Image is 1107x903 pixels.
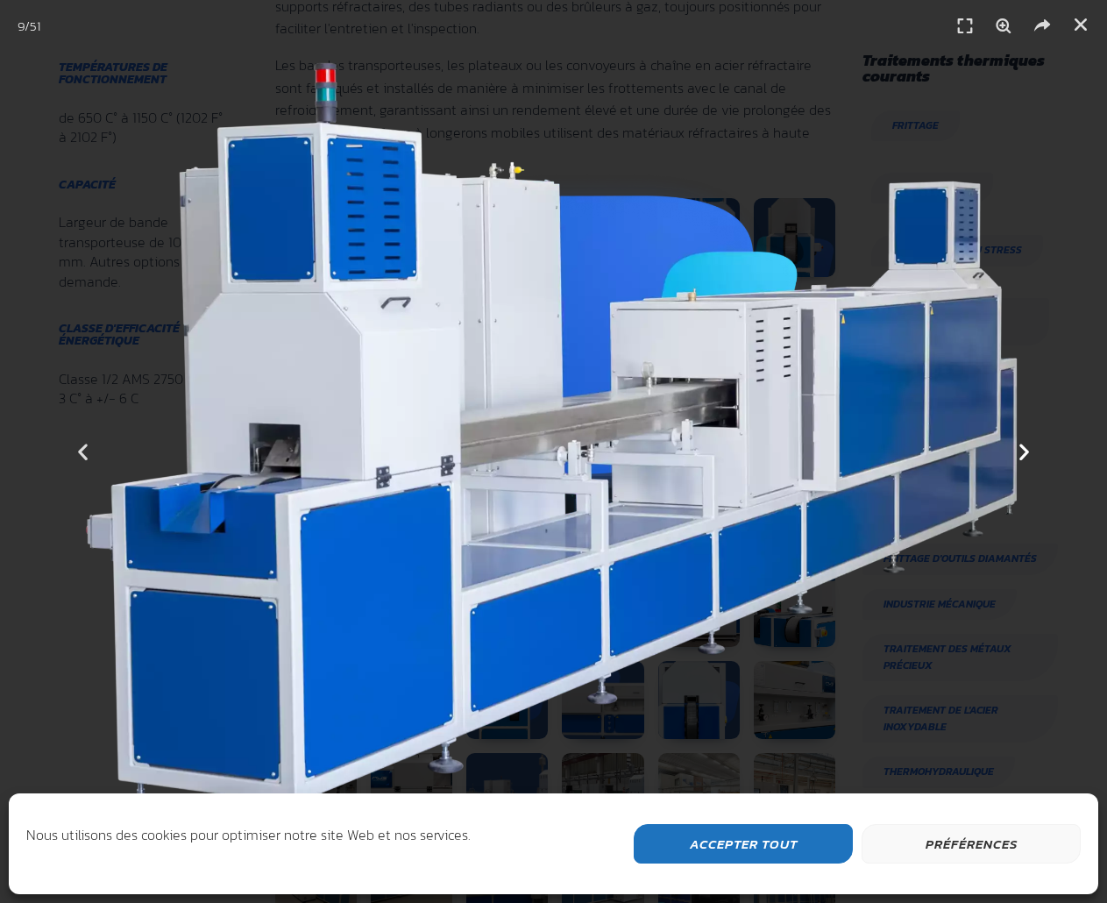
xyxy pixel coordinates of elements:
[990,13,1017,39] i: Zoom
[952,13,978,39] i: Plein écran
[30,16,40,36] font: 51
[1029,13,1055,39] i: Partager
[1068,11,1094,38] a: Fermer (Esc)
[25,16,30,36] font: /
[862,824,1081,864] button: Préférences
[690,834,798,854] font: Accepter tout
[18,16,25,36] font: 9
[84,61,1023,842] img: str-belt-7.5-corner-01-mws-industrial-furnace-free-sintering.webp
[926,834,1018,854] font: Préférences
[26,824,471,845] font: Nous utilisons des cookies pour optimiser notre site Web et nos services.
[634,824,853,864] button: Accepter tout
